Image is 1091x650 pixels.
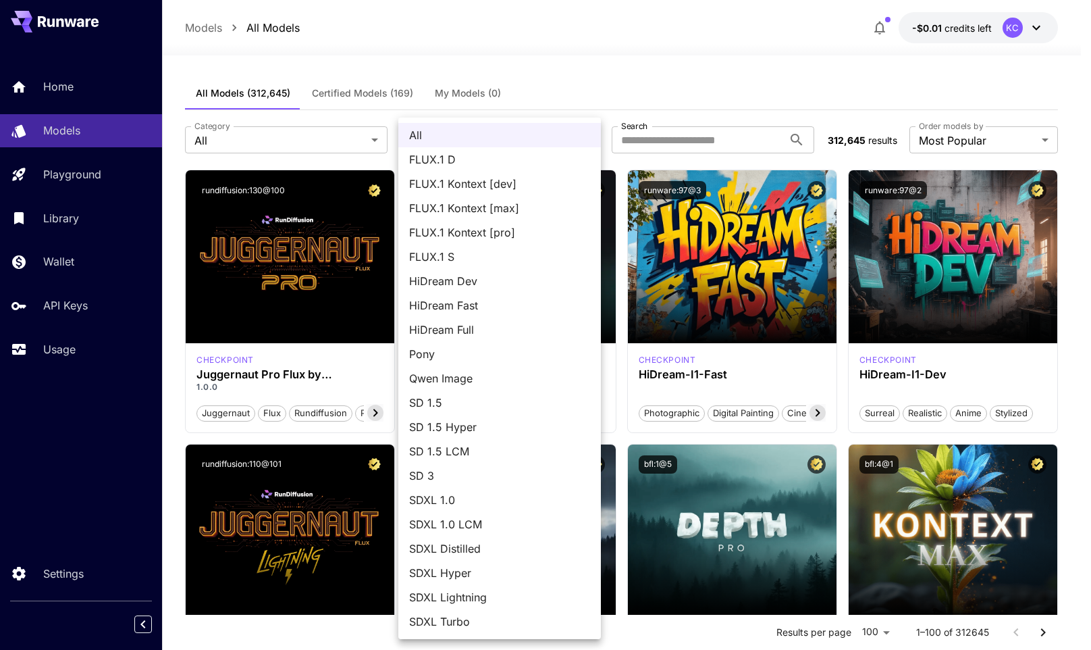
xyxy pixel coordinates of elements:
[409,127,590,143] span: All
[409,516,590,532] span: SDXL 1.0 LCM
[409,224,590,241] span: FLUX.1 Kontext [pro]
[409,249,590,265] span: FLUX.1 S
[409,492,590,508] span: SDXL 1.0
[409,322,590,338] span: HiDream Full
[409,565,590,581] span: SDXL Hyper
[409,468,590,484] span: SD 3
[409,395,590,411] span: SD 1.5
[409,200,590,216] span: FLUX.1 Kontext [max]
[409,614,590,630] span: SDXL Turbo
[409,370,590,386] span: Qwen Image
[409,443,590,459] span: SD 1.5 LCM
[409,346,590,362] span: Pony
[409,541,590,557] span: SDXL Distilled
[409,297,590,314] span: HiDream Fast
[409,273,590,289] span: HiDream Dev
[409,419,590,435] span: SD 1.5 Hyper
[409,176,590,192] span: FLUX.1 Kontext [dev]
[409,151,590,168] span: FLUX.1 D
[409,589,590,605] span: SDXL Lightning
